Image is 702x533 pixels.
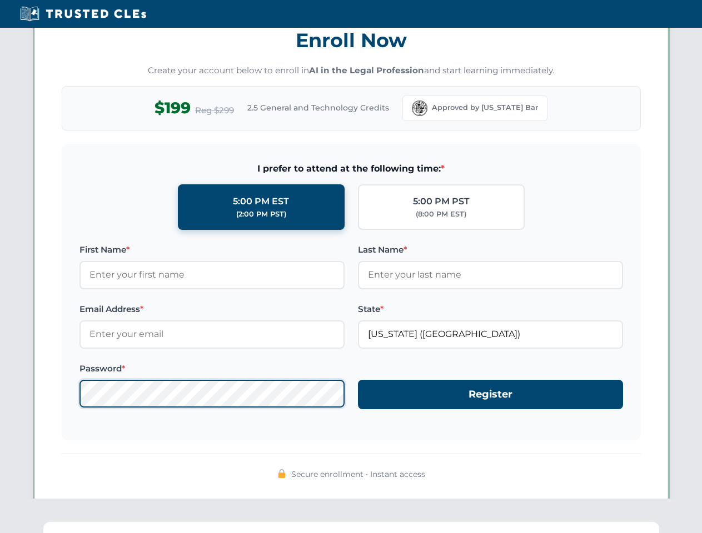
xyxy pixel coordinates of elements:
[358,320,623,348] input: Florida (FL)
[416,209,466,220] div: (8:00 PM EST)
[236,209,286,220] div: (2:00 PM PST)
[291,468,425,480] span: Secure enrollment • Instant access
[412,100,427,116] img: Florida Bar
[358,243,623,257] label: Last Name
[79,243,345,257] label: First Name
[233,194,289,209] div: 5:00 PM EST
[277,469,286,478] img: 🔒
[309,65,424,76] strong: AI in the Legal Profession
[62,23,641,58] h3: Enroll Now
[432,102,538,113] span: Approved by [US_STATE] Bar
[358,261,623,289] input: Enter your last name
[79,320,345,348] input: Enter your email
[79,162,623,176] span: I prefer to attend at the following time:
[358,303,623,316] label: State
[358,380,623,409] button: Register
[17,6,150,22] img: Trusted CLEs
[79,303,345,316] label: Email Address
[79,362,345,375] label: Password
[155,95,191,120] span: $199
[247,102,389,114] span: 2.5 General and Technology Credits
[79,261,345,289] input: Enter your first name
[195,104,234,117] span: Reg $299
[62,64,641,77] p: Create your account below to enroll in and start learning immediately.
[413,194,470,209] div: 5:00 PM PST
